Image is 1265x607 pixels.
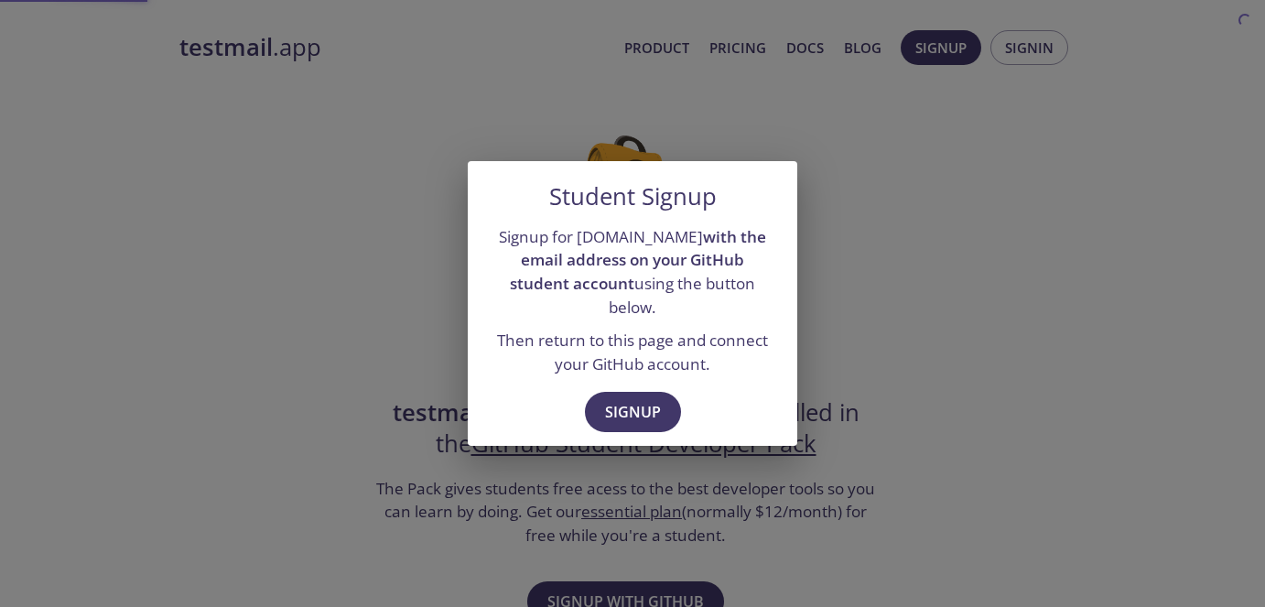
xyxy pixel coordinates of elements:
[490,329,775,375] p: Then return to this page and connect your GitHub account.
[585,392,681,432] button: Signup
[549,183,717,211] h5: Student Signup
[510,226,766,294] strong: with the email address on your GitHub student account
[605,399,661,425] span: Signup
[490,225,775,320] p: Signup for [DOMAIN_NAME] using the button below.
